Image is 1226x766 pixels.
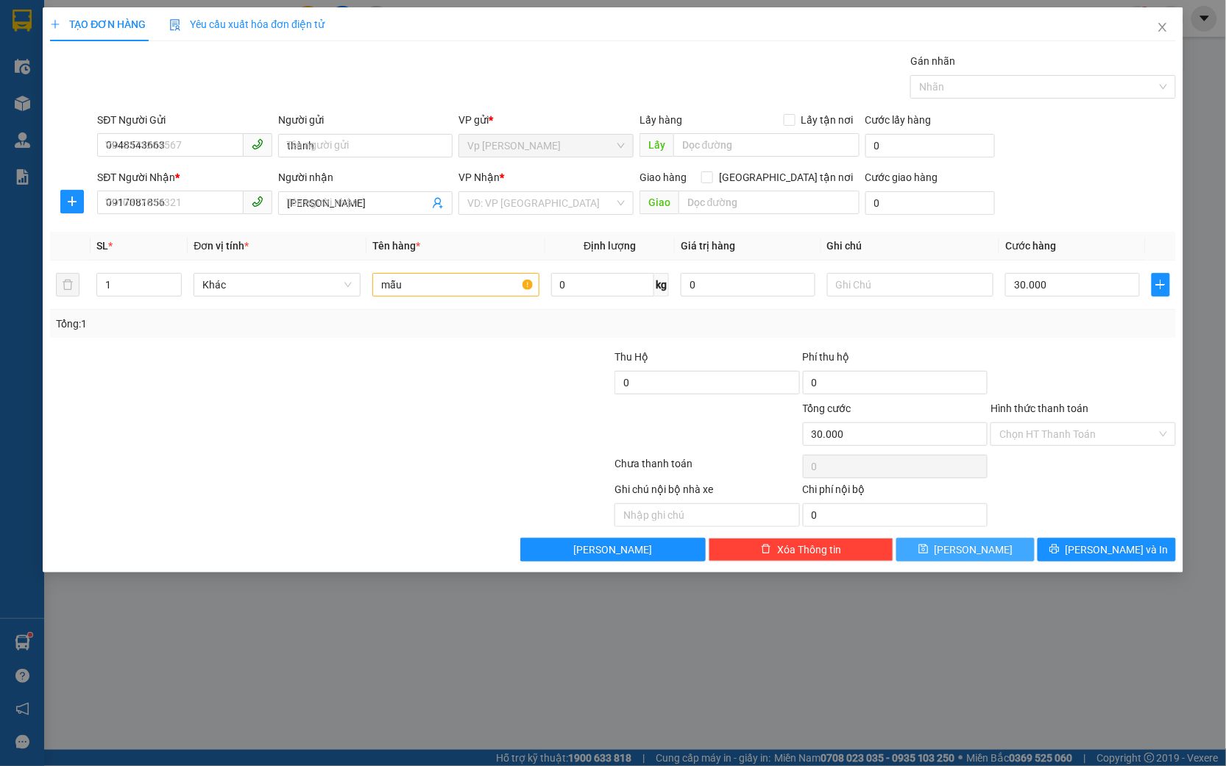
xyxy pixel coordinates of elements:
span: SL [96,240,108,252]
label: Cước lấy hàng [865,114,932,126]
button: delete [56,273,79,297]
span: Vp Lê Hoàn [467,135,625,157]
label: Hình thức thanh toán [991,402,1088,414]
input: 0 [681,273,815,297]
span: phone [252,138,263,150]
button: save[PERSON_NAME] [896,538,1035,561]
span: Xóa Thông tin [777,542,841,558]
span: kg [654,273,669,297]
span: printer [1049,544,1060,556]
input: Nhập ghi chú [614,503,800,527]
input: Dọc đường [673,133,860,157]
span: Lấy hàng [639,114,682,126]
input: Cước giao hàng [865,191,995,215]
input: Dọc đường [678,191,860,214]
span: plus [50,19,60,29]
span: save [918,544,929,556]
button: deleteXóa Thông tin [709,538,894,561]
span: Đơn vị tính [194,240,249,252]
span: Cước hàng [1005,240,1056,252]
div: SĐT Người Nhận [97,169,272,185]
button: plus [60,190,84,213]
span: VP Nhận [458,171,500,183]
span: [PERSON_NAME] [574,542,653,558]
span: [PERSON_NAME] [935,542,1013,558]
span: close [1157,21,1169,33]
span: TẠO ĐƠN HÀNG [50,18,146,30]
span: Tổng cước [803,402,851,414]
span: Lấy [639,133,673,157]
span: Tên hàng [372,240,420,252]
div: Người nhận [278,169,453,185]
span: plus [61,196,83,208]
button: [PERSON_NAME] [520,538,706,561]
span: delete [761,544,771,556]
input: Cước lấy hàng [865,134,995,157]
span: Giao hàng [639,171,687,183]
div: SĐT Người Gửi [97,112,272,128]
span: Định lượng [584,240,636,252]
th: Ghi chú [821,232,1000,260]
div: Chi phí nội bộ [803,481,988,503]
div: Chưa thanh toán [613,455,801,481]
input: VD: Bàn, Ghế [372,273,539,297]
div: Phí thu hộ [803,349,988,371]
button: plus [1152,273,1170,297]
img: icon [169,19,181,31]
div: VP gửi [458,112,634,128]
span: Thu Hộ [614,351,648,363]
span: Yêu cầu xuất hóa đơn điện tử [169,18,325,30]
span: Lấy tận nơi [796,112,860,128]
span: [PERSON_NAME] và In [1066,542,1169,558]
span: plus [1152,279,1169,291]
input: Ghi Chú [827,273,994,297]
div: Ghi chú nội bộ nhà xe [614,481,800,503]
span: user-add [432,197,444,209]
label: Cước giao hàng [865,171,938,183]
span: phone [252,196,263,208]
span: Giao [639,191,678,214]
button: printer[PERSON_NAME] và In [1038,538,1176,561]
label: Gán nhãn [910,55,955,67]
div: Tổng: 1 [56,316,474,332]
span: Khác [202,274,352,296]
span: [GEOGRAPHIC_DATA] tận nơi [713,169,860,185]
button: Close [1142,7,1183,49]
div: Người gửi [278,112,453,128]
span: Giá trị hàng [681,240,735,252]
